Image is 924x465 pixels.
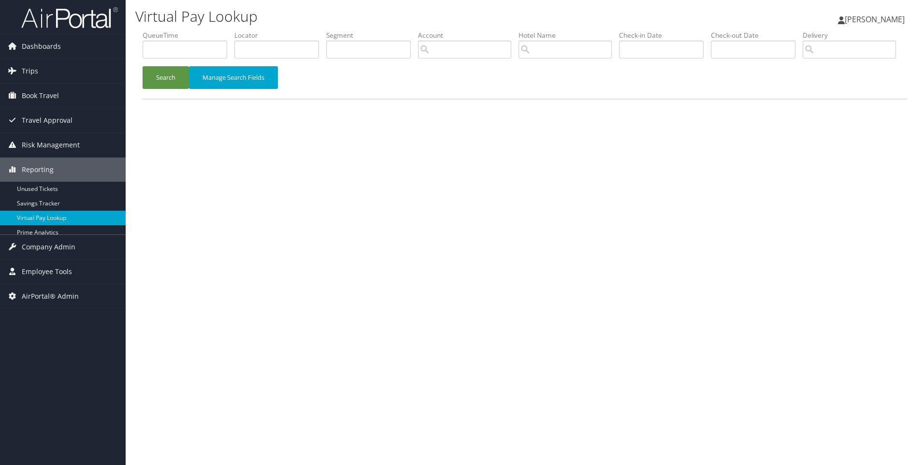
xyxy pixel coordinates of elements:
label: Check-in Date [619,30,711,40]
span: [PERSON_NAME] [845,14,905,25]
label: Account [418,30,519,40]
span: Risk Management [22,133,80,157]
label: Locator [234,30,326,40]
button: Manage Search Fields [189,66,278,89]
label: Check-out Date [711,30,803,40]
button: Search [143,66,189,89]
label: Delivery [803,30,903,40]
span: AirPortal® Admin [22,284,79,308]
label: QueueTime [143,30,234,40]
span: Trips [22,59,38,83]
span: Company Admin [22,235,75,259]
span: Book Travel [22,84,59,108]
a: [PERSON_NAME] [838,5,914,34]
h1: Virtual Pay Lookup [135,6,655,27]
img: airportal-logo.png [21,6,118,29]
label: Hotel Name [519,30,619,40]
span: Employee Tools [22,260,72,284]
span: Dashboards [22,34,61,58]
span: Reporting [22,158,54,182]
label: Segment [326,30,418,40]
span: Travel Approval [22,108,72,132]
